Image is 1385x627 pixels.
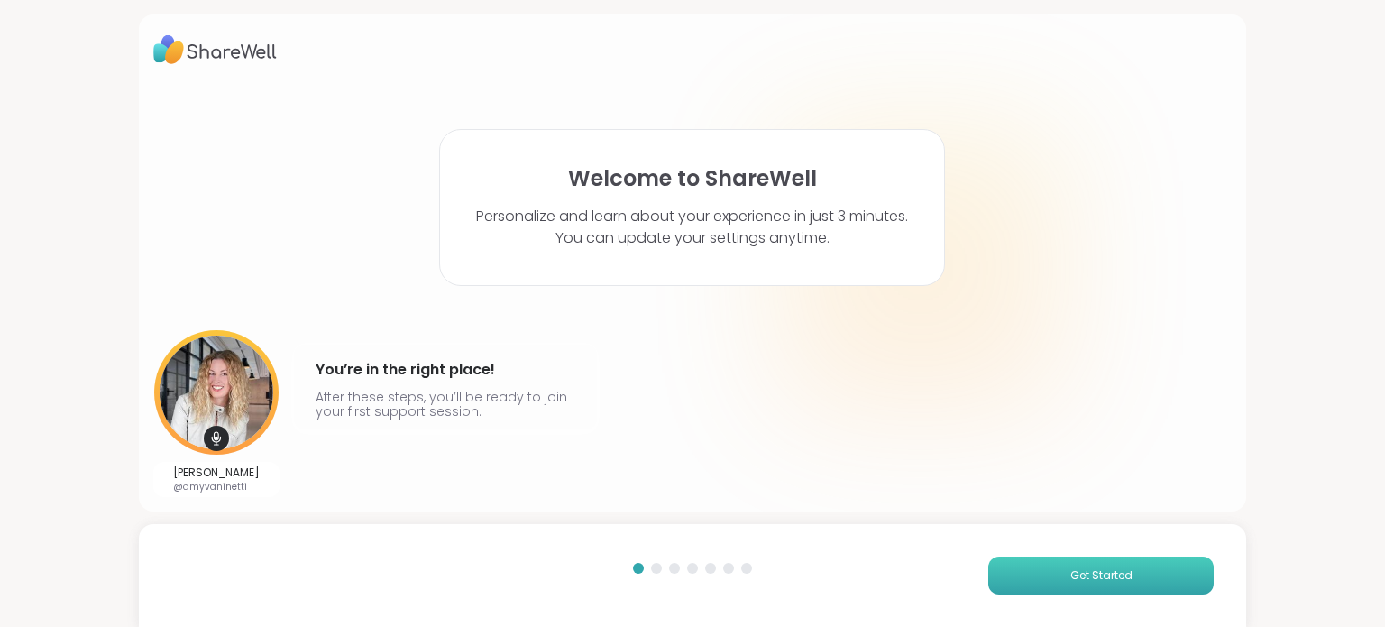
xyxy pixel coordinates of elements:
[988,557,1214,595] button: Get Started
[173,466,260,480] p: [PERSON_NAME]
[154,330,279,455] img: User image
[316,390,575,419] p: After these steps, you’ll be ready to join your first support session.
[568,166,817,191] h1: Welcome to ShareWell
[153,29,277,70] img: ShareWell Logo
[1070,567,1133,584] span: Get Started
[316,355,575,384] h4: You’re in the right place!
[173,480,260,493] p: @amyvaninetti
[476,206,908,249] p: Personalize and learn about your experience in just 3 minutes. You can update your settings anytime.
[204,426,229,451] img: mic icon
